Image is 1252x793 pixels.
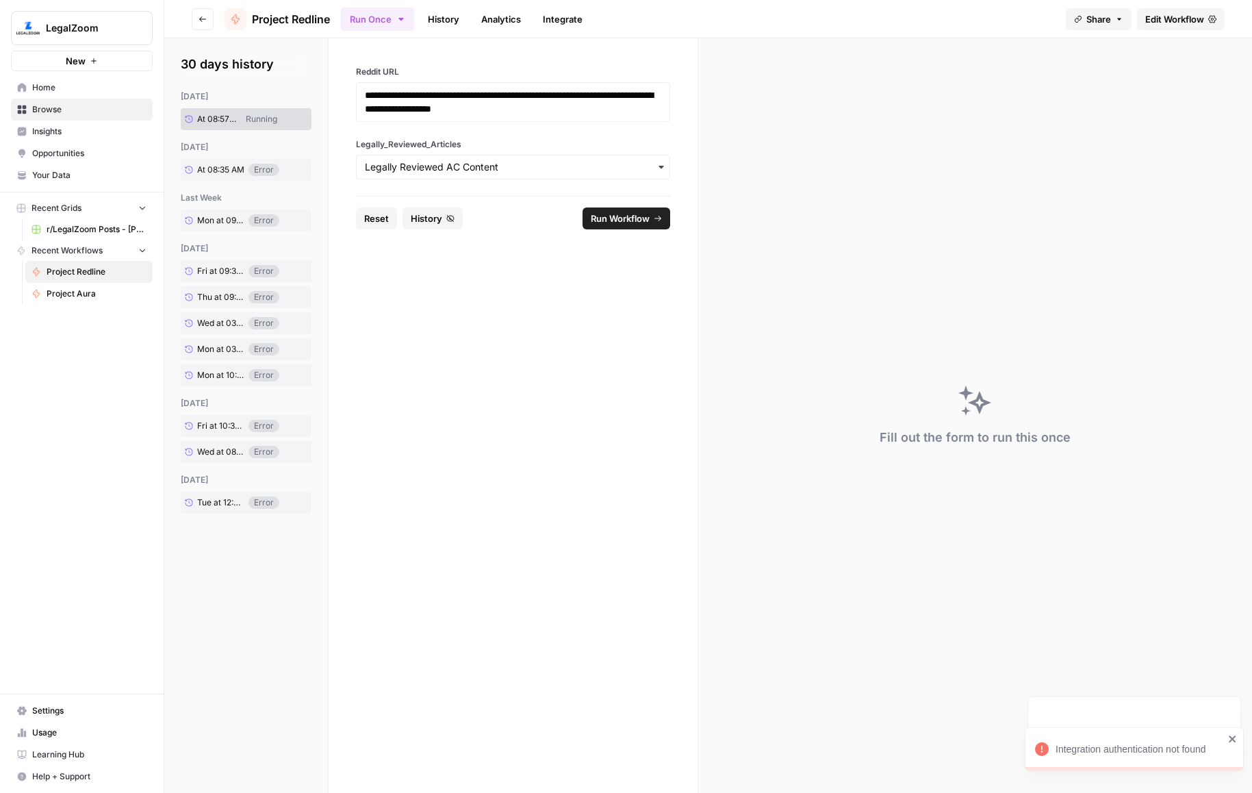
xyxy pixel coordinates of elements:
span: Fri at 09:38 AM [197,265,244,277]
div: [DATE] [181,90,311,103]
div: Error [248,265,279,277]
a: Fri at 09:38 AM [181,261,248,281]
a: At 08:57 AM [181,109,240,129]
span: Reset [364,212,389,225]
a: Browse [11,99,153,121]
div: Fill out the form to run this once [880,428,1071,447]
a: Settings [11,700,153,722]
div: Error [248,343,279,355]
img: LegalZoom Logo [16,16,40,40]
a: Wed at 08:23 AM [181,442,248,462]
a: Integrate [535,8,591,30]
span: Tue at 12:54 PM [197,496,244,509]
div: Integration authentication not found [1056,742,1224,756]
button: Run Once [341,8,414,31]
span: Learning Hub [32,748,146,761]
div: Error [248,317,279,329]
a: Project Aura [25,283,153,305]
a: Edit Workflow [1137,8,1225,30]
button: Help + Support [11,766,153,788]
button: New [11,51,153,71]
button: Run Workflow [583,207,670,229]
div: Error [248,369,279,381]
span: Home [32,81,146,94]
label: Legally_Reviewed_Articles [356,138,670,151]
div: [DATE] [181,474,311,486]
button: Workspace: LegalZoom [11,11,153,45]
a: Usage [11,722,153,744]
span: Your Data [32,169,146,181]
span: Fri at 10:39 AM [197,420,244,432]
a: Mon at 09:48 AM [181,210,248,231]
div: Error [248,164,279,176]
span: Project Aura [47,288,146,300]
a: r/LegalZoom Posts - [PERSON_NAME] [25,218,153,240]
div: Error [248,291,279,303]
a: Wed at 03:45 PM [181,313,248,333]
button: Recent Workflows [11,240,153,261]
span: At 08:57 AM [197,113,236,125]
div: [DATE] [181,397,311,410]
div: Running [240,113,283,125]
a: Mon at 03:02 PM [181,339,248,360]
span: Project Redline [47,266,146,278]
button: Reset [356,207,397,229]
div: Error [248,446,279,458]
a: Fri at 10:39 AM [181,416,248,436]
span: Recent Workflows [31,244,103,257]
span: At 08:35 AM [197,164,244,176]
span: Wed at 08:23 AM [197,446,244,458]
span: Share [1086,12,1111,26]
a: Home [11,77,153,99]
a: Your Data [11,164,153,186]
span: Mon at 03:02 PM [197,343,244,355]
span: Settings [32,705,146,717]
a: Insights [11,121,153,142]
span: Run Workflow [591,212,650,225]
a: History [420,8,468,30]
span: Insights [32,125,146,138]
span: Help + Support [32,770,146,783]
span: Mon at 09:48 AM [197,214,244,227]
button: History [403,207,463,229]
span: Opportunities [32,147,146,160]
span: Thu at 09:36 AM [197,291,244,303]
span: Browse [32,103,146,116]
span: New [66,54,86,68]
span: Mon at 10:38 AM [197,369,244,381]
span: History [411,212,442,225]
a: Mon at 10:38 AM [181,365,248,386]
a: Analytics [473,8,529,30]
span: Wed at 03:45 PM [197,317,244,329]
span: Usage [32,727,146,739]
span: Edit Workflow [1145,12,1204,26]
span: LegalZoom [46,21,129,35]
div: [DATE] [181,242,311,255]
a: Learning Hub [11,744,153,766]
button: close [1228,733,1238,744]
button: Share [1066,8,1132,30]
a: Thu at 09:36 AM [181,287,248,307]
span: Recent Grids [31,202,81,214]
a: Tue at 12:54 PM [181,492,248,513]
h2: 30 days history [181,55,311,74]
a: Opportunities [11,142,153,164]
div: Error [248,496,279,509]
div: last week [181,192,311,204]
a: At 08:35 AM [181,160,248,180]
a: Project Redline [25,261,153,283]
label: Reddit URL [356,66,670,78]
div: Error [248,214,279,227]
a: Project Redline [225,8,330,30]
span: r/LegalZoom Posts - [PERSON_NAME] [47,223,146,236]
span: Project Redline [252,11,330,27]
input: Legally Reviewed AC Content [365,160,661,174]
button: Recent Grids [11,198,153,218]
div: [DATE] [181,141,311,153]
div: Error [248,420,279,432]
